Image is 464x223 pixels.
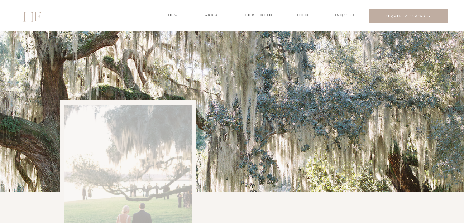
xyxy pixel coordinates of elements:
a: portfolio [245,13,272,19]
a: INFO [297,13,310,19]
a: HF [23,5,41,26]
a: INQUIRE [335,13,354,19]
a: REQUEST A PROPOSAL [374,14,442,18]
a: home [167,13,180,19]
a: about [205,13,220,19]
